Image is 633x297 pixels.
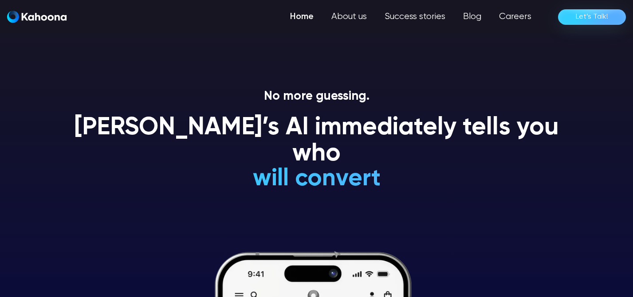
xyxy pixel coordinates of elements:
a: Home [281,8,322,26]
a: Let’s Talk! [558,9,626,25]
div: Let’s Talk! [576,10,608,24]
a: Careers [490,8,540,26]
a: Success stories [376,8,454,26]
h1: is a Gen Z-er [186,167,447,193]
a: home [7,11,67,23]
h1: [PERSON_NAME]’s AI immediately tells you who [64,115,570,168]
img: Kahoona logo white [7,11,67,23]
a: About us [322,8,376,26]
p: No more guessing. [64,89,570,104]
h1: is a premium-shopper [186,193,447,219]
a: Blog [454,8,490,26]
